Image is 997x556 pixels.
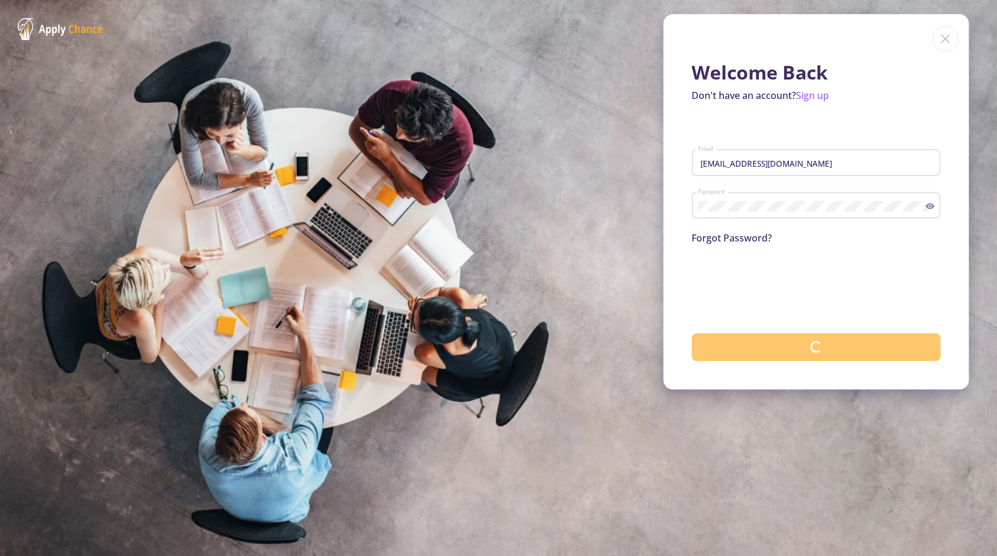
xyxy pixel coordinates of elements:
a: Sign up [796,89,829,102]
a: Forgot Password? [692,231,772,244]
iframe: reCAPTCHA [692,259,871,305]
img: close icon [932,26,958,52]
h1: Welcome Back [692,61,940,84]
p: Don't have an account? [692,88,940,102]
img: ApplyChance Logo [18,18,103,40]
